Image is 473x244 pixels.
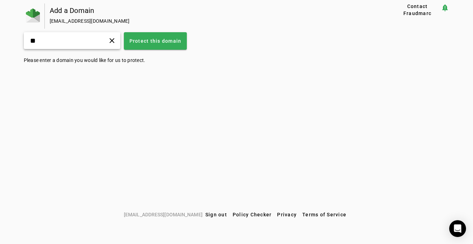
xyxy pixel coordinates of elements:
img: Fraudmarc Logo [26,8,40,22]
span: Privacy [277,212,297,217]
button: Sign out [203,208,230,221]
div: Add a Domain [50,7,372,14]
span: Protect this domain [129,37,182,44]
span: Contact Fraudmarc [396,3,438,17]
span: Sign out [205,212,227,217]
button: Policy Checker [230,208,275,221]
button: Privacy [274,208,299,221]
button: Protect this domain [124,32,187,50]
button: Contact Fraudmarc [394,4,441,16]
span: [EMAIL_ADDRESS][DOMAIN_NAME] [124,211,203,218]
span: Policy Checker [233,212,272,217]
app-page-header: Add a Domain [24,4,450,29]
mat-icon: notification_important [441,4,449,12]
div: Open Intercom Messenger [449,220,466,237]
button: Terms of Service [299,208,349,221]
div: [EMAIL_ADDRESS][DOMAIN_NAME] [50,18,372,25]
span: Terms of Service [302,212,346,217]
p: Please enter a domain you would like for us to protect. [24,57,450,64]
